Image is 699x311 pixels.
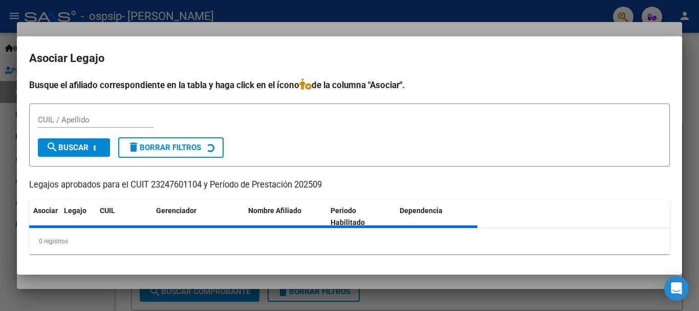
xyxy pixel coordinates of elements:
h4: Busque el afiliado correspondiente en la tabla y haga click en el ícono de la columna "Asociar". [29,78,670,92]
p: Legajos aprobados para el CUIT 23247601104 y Período de Prestación 202509 [29,179,670,192]
div: 0 registros [29,229,670,254]
datatable-header-cell: CUIL [96,200,152,234]
span: Nombre Afiliado [248,206,301,215]
mat-icon: delete [127,141,140,153]
datatable-header-cell: Nombre Afiliado [244,200,326,234]
span: Periodo Habilitado [331,206,365,226]
span: Gerenciador [156,206,196,215]
h2: Asociar Legajo [29,49,670,68]
button: Buscar [38,138,110,157]
span: Legajo [64,206,86,215]
div: Open Intercom Messenger [664,276,689,301]
datatable-header-cell: Asociar [29,200,60,234]
datatable-header-cell: Legajo [60,200,96,234]
button: Borrar Filtros [118,137,224,158]
span: Buscar [46,143,89,152]
span: Asociar [33,206,58,215]
span: CUIL [100,206,115,215]
span: Dependencia [400,206,443,215]
mat-icon: search [46,141,58,153]
datatable-header-cell: Periodo Habilitado [326,200,396,234]
span: Borrar Filtros [127,143,201,152]
datatable-header-cell: Gerenciador [152,200,244,234]
datatable-header-cell: Dependencia [396,200,478,234]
